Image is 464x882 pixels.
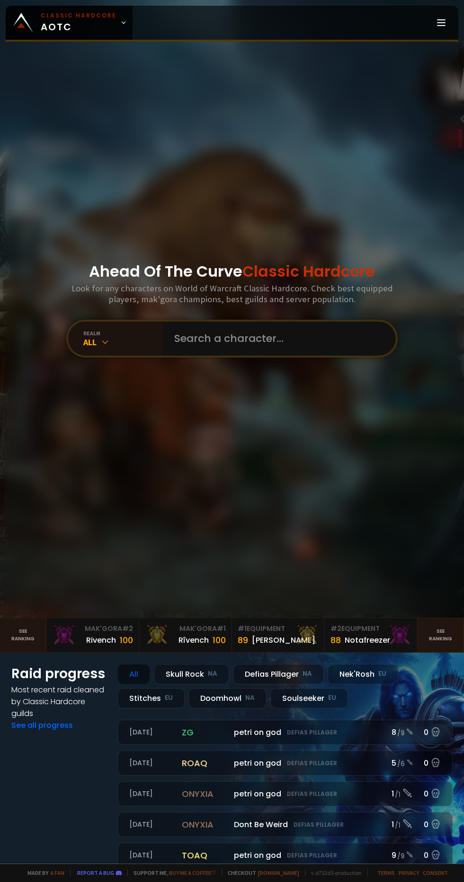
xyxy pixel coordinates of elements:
[378,669,386,679] small: EU
[217,624,226,633] span: # 1
[154,664,229,684] div: Skull Rock
[120,634,133,646] div: 100
[70,283,394,305] h3: Look for any characters on World of Warcraft Classic Hardcore. Check best equipped players, mak'g...
[242,261,375,282] span: Classic Hardcore
[117,664,150,684] div: All
[330,624,341,633] span: # 2
[222,869,299,876] span: Checkout
[232,618,325,652] a: #1Equipment89[PERSON_NAME]
[238,624,247,633] span: # 1
[117,688,185,708] div: Stitches
[11,720,73,731] a: See all progress
[6,6,133,40] a: Classic HardcoreAOTC
[139,618,232,652] a: Mak'Gora#1Rîvench100
[127,869,216,876] span: Support me,
[325,618,418,652] a: #2Equipment88Notafreezer
[305,869,362,876] span: v. d752d5 - production
[178,634,209,646] div: Rîvench
[77,869,114,876] a: Report a bug
[117,720,453,745] a: [DATE]zgpetri on godDefias Pillager8 /90
[418,618,464,652] a: Seeranking
[145,624,226,634] div: Mak'Gora
[208,669,217,679] small: NA
[169,869,216,876] a: Buy me a coffee
[46,618,139,652] a: Mak'Gora#2Rivench100
[252,634,315,646] div: [PERSON_NAME]
[330,634,341,646] div: 88
[11,684,106,719] h4: Most recent raid cleaned by Classic Hardcore guilds
[330,624,411,634] div: Equipment
[83,330,163,337] div: realm
[117,812,453,837] a: [DATE]onyxiaDont Be WeirdDefias Pillager1 /10
[86,634,116,646] div: Rivench
[303,669,312,679] small: NA
[11,664,106,684] h1: Raid progress
[328,693,336,703] small: EU
[52,624,133,634] div: Mak'Gora
[169,322,384,356] input: Search a character...
[399,869,419,876] a: Privacy
[258,869,299,876] a: [DOMAIN_NAME]
[165,693,173,703] small: EU
[233,664,324,684] div: Defias Pillager
[22,869,64,876] span: Made by
[41,11,116,20] small: Classic Hardcore
[117,751,453,776] a: [DATE]roaqpetri on godDefias Pillager5 /60
[270,688,348,708] div: Soulseeker
[423,869,448,876] a: Consent
[188,688,267,708] div: Doomhowl
[89,260,375,283] h1: Ahead Of The Curve
[345,634,390,646] div: Notafreezer
[238,624,319,634] div: Equipment
[245,693,255,703] small: NA
[117,781,453,806] a: [DATE]onyxiapetri on godDefias Pillager1 /10
[117,843,453,868] a: [DATE]toaqpetri on godDefias Pillager9 /90
[83,337,163,348] div: All
[41,11,116,34] span: AOTC
[213,634,226,646] div: 100
[238,634,248,646] div: 89
[377,869,395,876] a: Terms
[122,624,133,633] span: # 2
[50,869,64,876] a: a fan
[328,664,398,684] div: Nek'Rosh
